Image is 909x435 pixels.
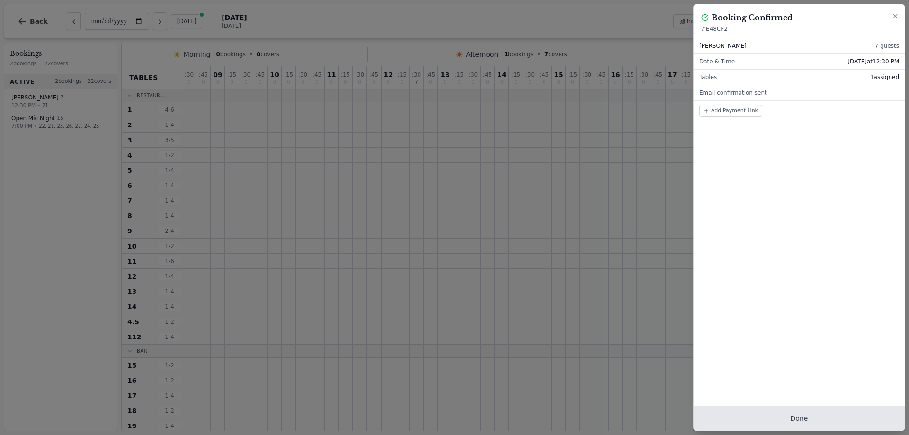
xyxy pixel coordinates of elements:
span: Tables [699,73,717,81]
button: Add Payment Link [699,105,762,117]
div: Email confirmation sent [694,85,905,100]
button: Done [694,406,905,431]
span: 7 guests [875,42,899,50]
span: [PERSON_NAME] [699,42,747,50]
span: Date & Time [699,58,735,65]
span: [DATE] at 12:30 PM [847,58,899,65]
p: # E48CF2 [701,25,897,33]
span: 1 assigned [870,73,899,81]
h2: Booking Confirmed [712,12,793,23]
